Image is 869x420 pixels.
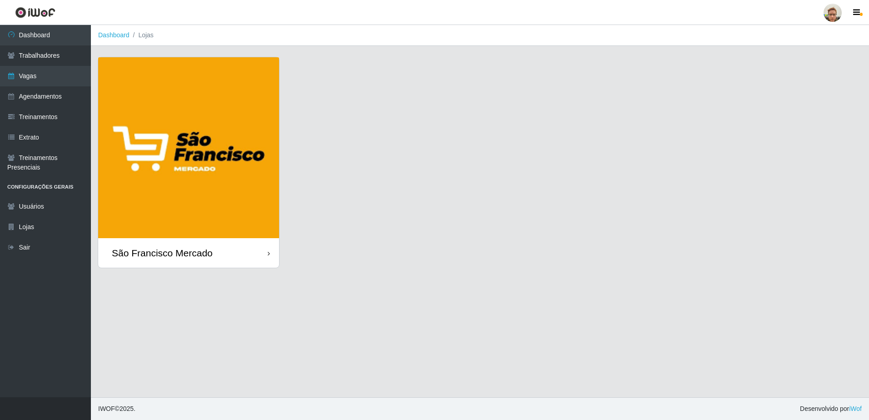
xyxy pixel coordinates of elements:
nav: breadcrumb [91,25,869,46]
a: São Francisco Mercado [98,57,279,268]
img: cardImg [98,57,279,238]
a: iWof [849,405,862,412]
div: São Francisco Mercado [112,247,213,259]
span: IWOF [98,405,115,412]
li: Lojas [130,30,154,40]
span: Desenvolvido por [800,404,862,414]
a: Dashboard [98,31,130,39]
span: © 2025 . [98,404,135,414]
img: CoreUI Logo [15,7,55,18]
